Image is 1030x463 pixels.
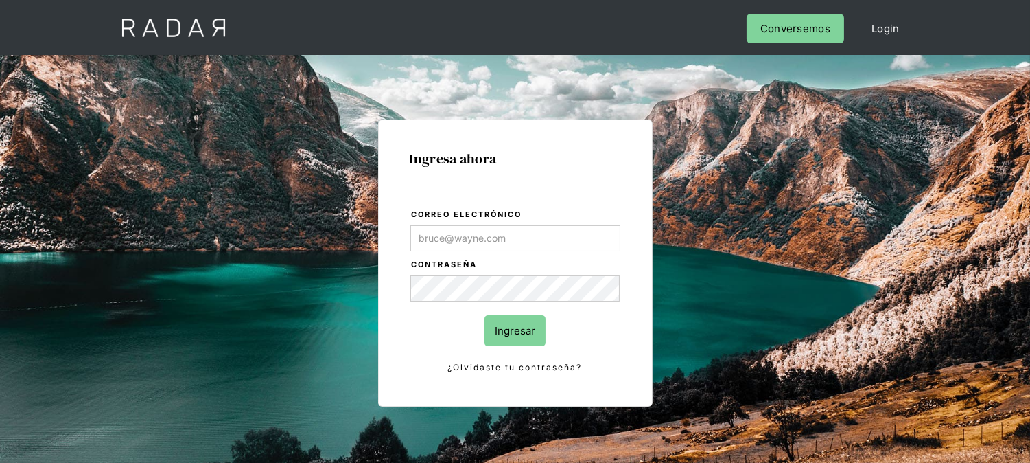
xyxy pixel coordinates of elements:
[410,151,621,166] h1: Ingresa ahora
[410,207,621,375] form: Login Form
[410,360,620,375] a: ¿Olvidaste tu contraseña?
[747,14,844,43] a: Conversemos
[484,315,546,346] input: Ingresar
[858,14,913,43] a: Login
[410,225,620,251] input: bruce@wayne.com
[412,208,620,222] label: Correo electrónico
[412,258,620,272] label: Contraseña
